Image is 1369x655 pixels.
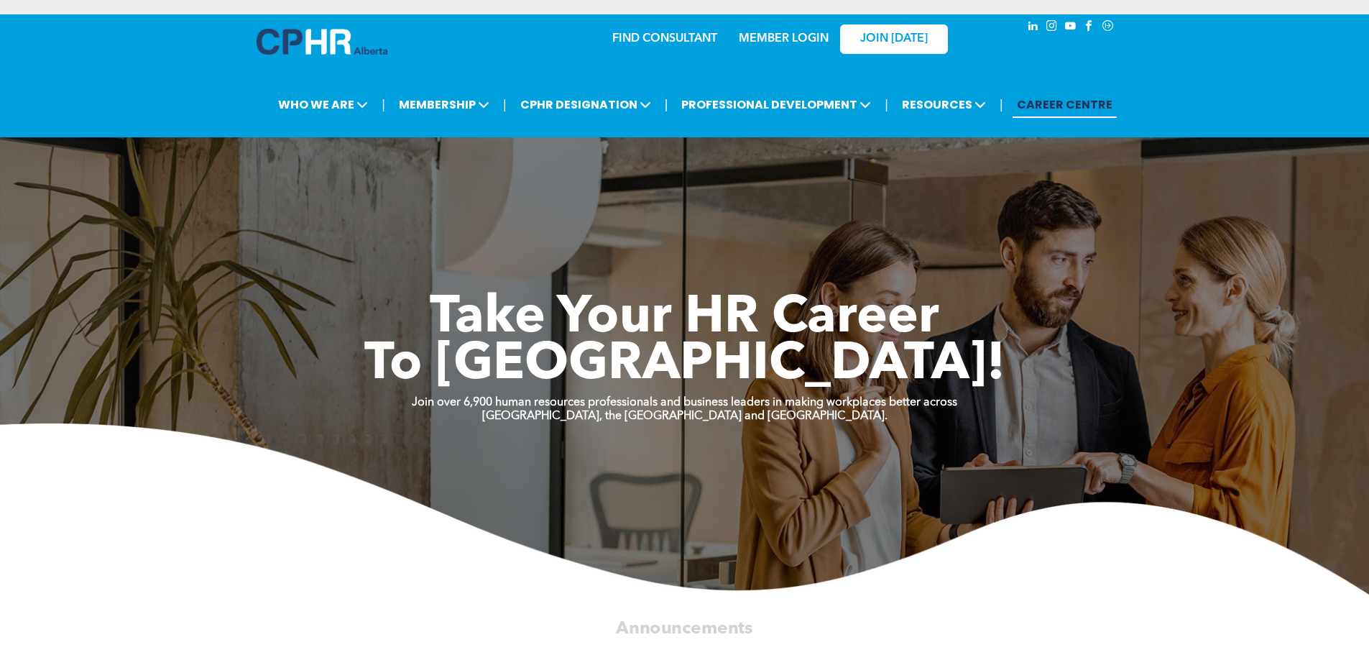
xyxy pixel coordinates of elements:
a: MEMBER LOGIN [739,33,829,45]
li: | [885,90,888,119]
a: CAREER CENTRE [1013,91,1117,118]
li: | [503,90,507,119]
span: Announcements [616,620,752,637]
a: JOIN [DATE] [840,24,948,54]
li: | [1000,90,1003,119]
a: FIND CONSULTANT [612,33,717,45]
span: WHO WE ARE [274,91,372,118]
a: Social network [1100,18,1116,37]
a: youtube [1063,18,1079,37]
a: linkedin [1025,18,1041,37]
li: | [665,90,668,119]
span: MEMBERSHIP [395,91,494,118]
span: PROFESSIONAL DEVELOPMENT [677,91,875,118]
strong: [GEOGRAPHIC_DATA], the [GEOGRAPHIC_DATA] and [GEOGRAPHIC_DATA]. [482,411,888,422]
span: JOIN [DATE] [860,32,928,46]
span: RESOURCES [898,91,990,118]
strong: Join over 6,900 human resources professionals and business leaders in making workplaces better ac... [412,397,957,408]
span: CPHR DESIGNATION [516,91,655,118]
img: A blue and white logo for cp alberta [257,29,387,55]
li: | [382,90,385,119]
a: facebook [1082,18,1097,37]
a: instagram [1044,18,1060,37]
span: Take Your HR Career [430,293,939,344]
span: To [GEOGRAPHIC_DATA]! [364,339,1005,391]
